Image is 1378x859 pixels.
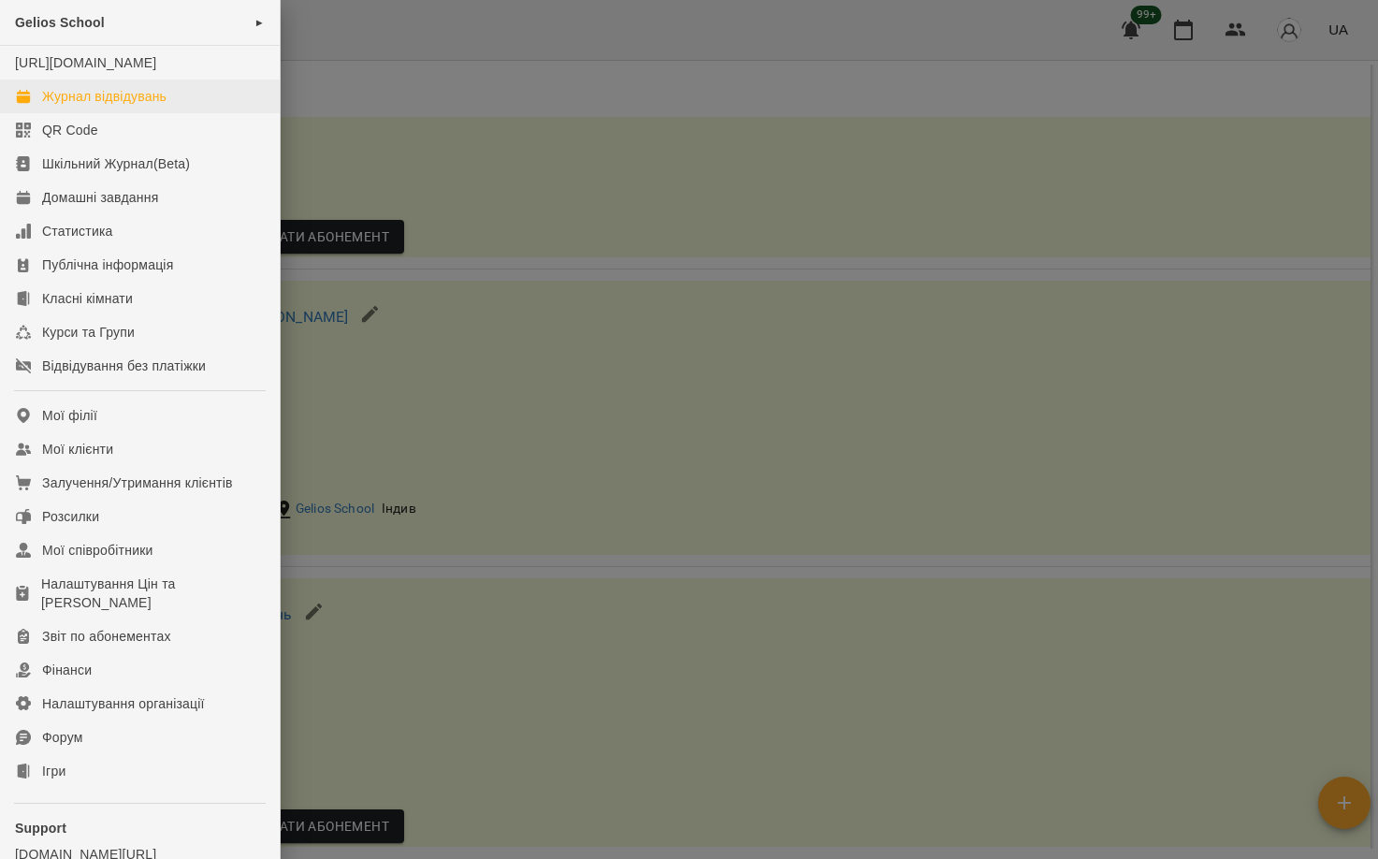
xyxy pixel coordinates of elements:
div: Мої філії [42,406,97,425]
div: Налаштування Цін та [PERSON_NAME] [41,575,265,612]
div: Форум [42,728,83,747]
div: Статистика [42,222,113,240]
span: Gelios School [15,15,105,30]
div: Налаштування організації [42,694,205,713]
div: Відвідування без платіжки [42,357,206,375]
div: Звіт по абонементах [42,627,171,646]
div: Публічна інформація [42,255,173,274]
div: Залучення/Утримання клієнтів [42,473,233,492]
div: QR Code [42,121,98,139]
p: Support [15,819,265,837]
span: ► [254,15,265,30]
a: [URL][DOMAIN_NAME] [15,55,156,70]
div: Ігри [42,762,65,780]
div: Мої клієнти [42,440,113,459]
div: Розсилки [42,507,99,526]
div: Курси та Групи [42,323,135,342]
div: Класні кімнати [42,289,133,308]
div: Журнал відвідувань [42,87,167,106]
div: Шкільний Журнал(Beta) [42,154,190,173]
div: Домашні завдання [42,188,158,207]
div: Мої співробітники [42,541,153,560]
div: Фінанси [42,661,92,679]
